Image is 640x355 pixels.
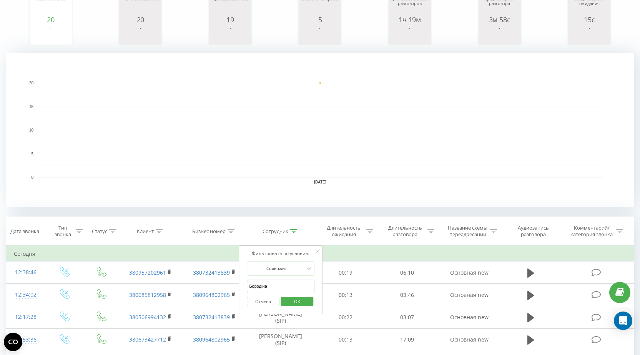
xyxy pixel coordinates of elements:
[376,262,438,284] td: 06:10
[29,128,34,132] text: 10
[570,23,608,47] svg: A chart.
[29,81,34,85] text: 20
[247,297,279,307] button: Отмена
[10,228,39,235] div: Дата звонка
[314,180,326,184] text: [DATE]
[211,16,249,23] div: 19
[247,250,314,257] div: Фильтровать по условию
[447,225,488,238] div: Название схемы переадресации
[437,306,501,328] td: Основная new
[14,265,38,280] div: 12:38:46
[193,313,230,321] a: 380732413839
[6,246,634,262] td: Сегодня
[14,287,38,302] div: 12:34:02
[137,228,154,235] div: Клиент
[14,332,38,347] div: 11:53:36
[129,336,166,343] a: 380673427712
[32,16,70,23] div: 20
[92,228,107,235] div: Статус
[246,306,315,328] td: [PERSON_NAME] (SIP)
[323,225,364,238] div: Длительность ожидания
[480,23,519,47] svg: A chart.
[614,312,632,330] div: Open Intercom Messenger
[315,328,376,351] td: 00:13
[193,336,230,343] a: 380964802965
[301,23,339,47] svg: A chart.
[121,23,160,47] svg: A chart.
[315,262,376,284] td: 00:19
[129,291,166,298] a: 380685812958
[480,16,519,23] div: 3м 58с
[129,269,166,276] a: 380957202961
[391,23,429,47] svg: A chart.
[121,16,160,23] div: 20
[192,228,226,235] div: Бизнес номер
[281,297,313,307] button: OK
[129,313,166,321] a: 380506994132
[31,152,33,156] text: 5
[315,284,376,306] td: 00:13
[437,284,501,306] td: Основная new
[391,16,429,23] div: 1ч 19м
[6,53,634,207] svg: A chart.
[193,291,230,298] a: 380964802965
[247,280,314,293] input: Введите значение
[437,262,501,284] td: Основная new
[286,295,308,307] span: OK
[246,328,315,351] td: [PERSON_NAME] (SIP)
[29,105,34,109] text: 15
[31,175,33,180] text: 0
[376,284,438,306] td: 03:46
[211,23,249,47] svg: A chart.
[14,310,38,325] div: 12:17:28
[384,225,426,238] div: Длительность разговора
[301,16,339,23] div: 5
[570,16,608,23] div: 15с
[569,225,614,238] div: Комментарий/категория звонка
[52,225,73,238] div: Тип звонка
[376,306,438,328] td: 03:07
[315,306,376,328] td: 00:22
[193,269,230,276] a: 380732413839
[509,225,559,238] div: Аудиозапись разговора
[376,328,438,351] td: 17:09
[437,328,501,351] td: Основная new
[263,228,288,235] div: Сотрудник
[4,333,22,351] button: Open CMP widget
[32,23,70,47] svg: A chart.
